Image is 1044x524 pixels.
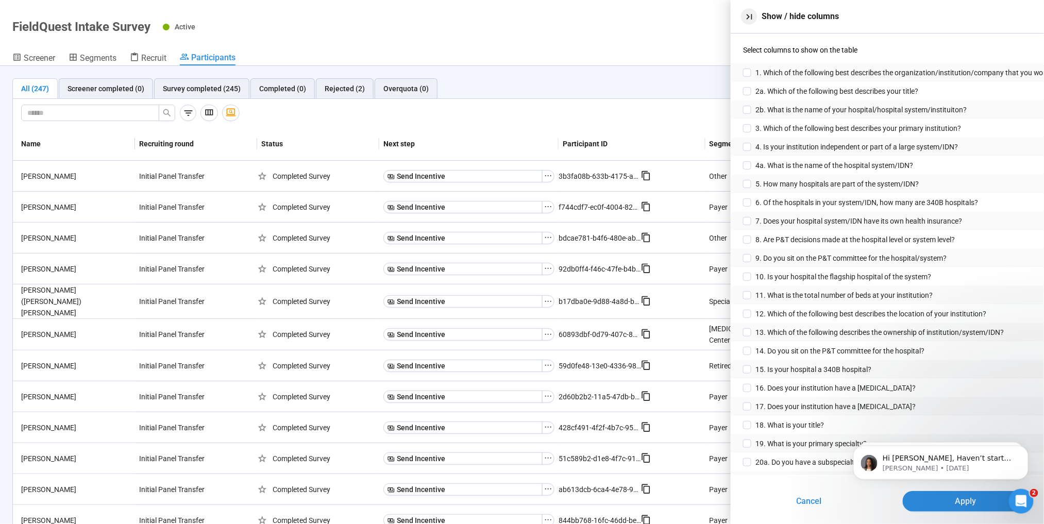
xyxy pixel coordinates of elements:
span: 11. What is the total number of beds at your institution? [755,290,933,301]
span: 20a. Do you have a subspecialty? [755,457,862,468]
button: ellipsis [542,360,554,372]
div: [PERSON_NAME] [17,232,135,244]
div: b17dba0e-9d88-4a8d-bf1b-d963376e9f5e [559,296,641,307]
span: ellipsis [544,392,552,400]
span: 2a. Which of the following best describes your title? [755,86,918,97]
div: Payer [710,422,728,433]
button: ellipsis [542,452,554,465]
button: Cancel [747,491,872,512]
div: ab613dcb-6ca4-4e78-97d5-bff538f3f41e [559,484,641,495]
span: Active [175,23,195,31]
span: 5. How many hospitals are part of the system/IDN? [755,178,919,190]
span: 15. Is your hospital a 340B hospital? [755,364,871,375]
div: Initial Panel Transfer [135,259,212,279]
span: Participants [191,53,235,62]
button: Apply [903,491,1028,512]
span: Send Incentive [397,329,445,340]
div: Show / hide columns [762,10,1028,23]
h1: FieldQuest Intake Survey [12,20,150,34]
div: Initial Panel Transfer [135,449,212,468]
div: Other [710,232,728,244]
span: 17. Does your institution have a [MEDICAL_DATA]? [755,401,916,412]
span: Send Incentive [397,232,445,244]
a: Screener [12,52,55,65]
span: 7. Does your hospital system/IDN have its own health insurance? [755,215,962,227]
div: 3b3fa08b-633b-4175-abda-7eb7d181dd74 [559,171,641,182]
div: 92db0ff4-f46c-47fe-b4be-ecd06592ebec [559,263,641,275]
span: ellipsis [544,330,552,339]
div: Initial Panel Transfer [135,356,212,376]
div: [PERSON_NAME] [17,422,135,433]
div: Retired/Consultant [710,360,771,371]
span: ellipsis [544,516,552,524]
div: Completed Survey [257,329,379,340]
div: Completed (0) [259,83,306,94]
span: Apply [955,495,976,508]
span: ellipsis [544,264,552,273]
div: Initial Panel Transfer [135,480,212,499]
span: Send Incentive [397,453,445,464]
div: [PERSON_NAME] [17,263,135,275]
div: Initial Panel Transfer [135,418,212,437]
div: f744cdf7-ec0f-4004-82dc-ea8a40370822 [559,201,641,213]
div: Payer [710,484,728,495]
span: ellipsis [544,172,552,180]
div: Initial Panel Transfer [135,387,212,407]
th: Status [257,127,379,161]
button: ellipsis [542,295,554,308]
div: Completed Survey [257,391,379,402]
button: Send Incentive [383,421,543,434]
div: Completed Survey [257,263,379,275]
div: All (247) [21,83,49,94]
button: Send Incentive [383,201,543,213]
div: [PERSON_NAME] [17,201,135,213]
button: Send Incentive [383,452,543,465]
div: 51c589b2-d1e8-4f7c-917d-71d964667320 [559,453,641,464]
div: Payer [710,391,728,402]
span: Screener [24,53,55,63]
span: 18. What is your title? [755,419,824,431]
span: 9. Do you sit on the P&T committee for the hospital/system? [755,252,947,264]
div: 60893dbf-0d79-407c-8d32-5c5ad3d66e07 [559,329,641,340]
button: ellipsis [542,483,554,496]
button: Send Incentive [383,295,543,308]
div: Initial Panel Transfer [135,325,212,344]
th: Participant ID [559,127,705,161]
span: Segments [80,53,116,63]
div: [PERSON_NAME] [17,171,135,182]
span: 13. Which of the following describes the ownership of institution/system/IDN? [755,327,1004,338]
span: 6. Of the hospitals in your system/IDN, how many are 340B hospitals? [755,197,978,208]
span: 3. Which of the following best describes your primary institution? [755,123,961,134]
span: Send Incentive [397,360,445,371]
span: Send Incentive [397,422,445,433]
div: [PERSON_NAME] [17,329,135,340]
div: Completed Survey [257,232,379,244]
button: ellipsis [542,232,554,244]
button: ellipsis [542,391,554,403]
div: Completed Survey [257,484,379,495]
div: Completed Survey [257,296,379,307]
span: Send Incentive [397,296,445,307]
th: Next step [379,127,559,161]
span: 4a. What is the name of the hospital system/IDN? [755,160,913,171]
span: ellipsis [544,454,552,462]
div: Other [710,171,728,182]
span: ellipsis [544,233,552,242]
span: ellipsis [544,297,552,306]
div: [PERSON_NAME] ([PERSON_NAME]) [PERSON_NAME] [17,284,135,318]
div: [PERSON_NAME] [17,484,135,495]
span: 14. Do you sit on the P&T committee for the hospital? [755,345,924,357]
span: ellipsis [544,423,552,431]
div: Completed Survey [257,201,379,213]
span: 19. What is your primary specialty? [755,438,867,449]
div: Initial Panel Transfer [135,197,212,217]
button: ellipsis [542,328,554,341]
p: Message from Nikki, sent 7w ago [45,40,178,49]
th: Segments [705,127,868,161]
div: 428cf491-4f2f-4b7c-9587-63a61598546e [559,422,641,433]
span: Send Incentive [397,484,445,495]
button: Send Incentive [383,360,543,372]
div: Payer [710,453,728,464]
span: 2 [1030,489,1038,497]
